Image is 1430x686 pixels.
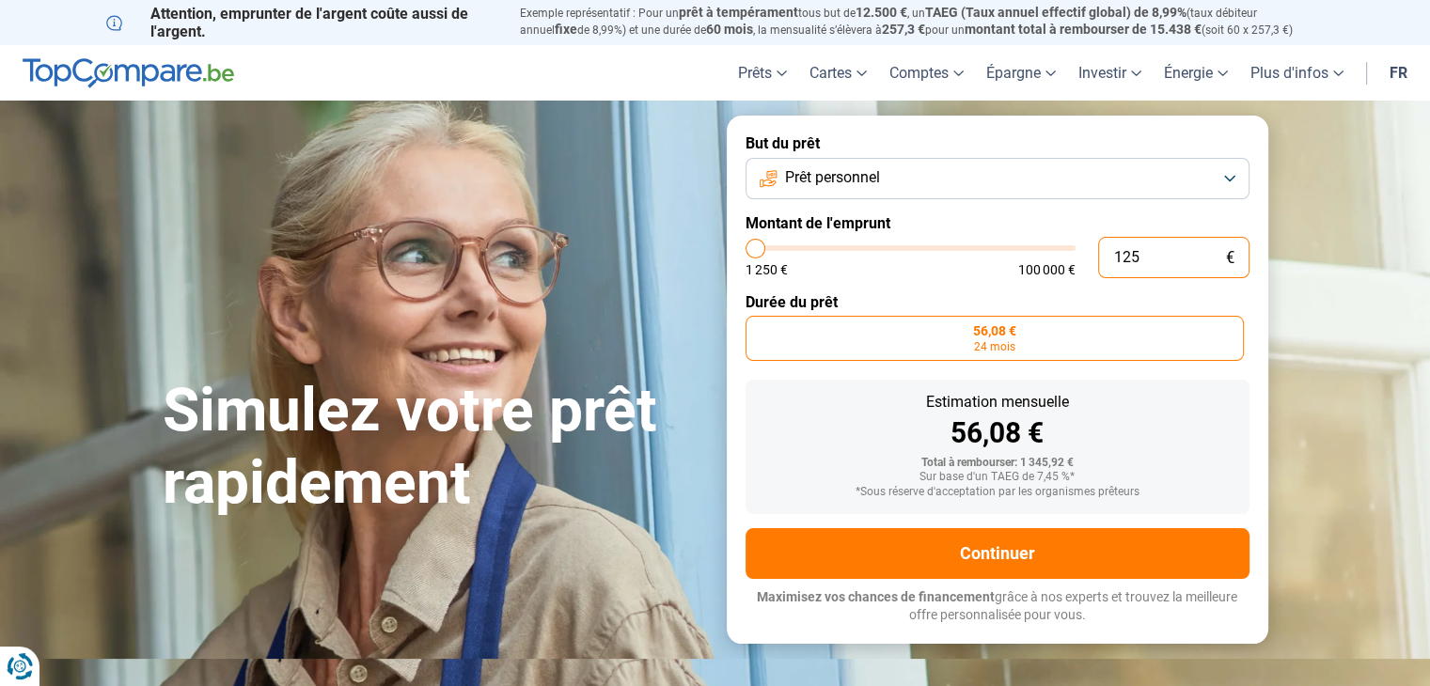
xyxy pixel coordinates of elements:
[882,22,925,37] span: 257,3 €
[746,588,1249,625] p: grâce à nos experts et trouvez la meilleure offre personnalisée pour vous.
[1239,45,1355,101] a: Plus d'infos
[706,22,753,37] span: 60 mois
[925,5,1186,20] span: TAEG (Taux annuel effectif global) de 8,99%
[1378,45,1419,101] a: fr
[761,457,1234,470] div: Total à rembourser: 1 345,92 €
[746,134,1249,152] label: But du prêt
[23,58,234,88] img: TopCompare
[856,5,907,20] span: 12.500 €
[761,395,1234,410] div: Estimation mensuelle
[878,45,975,101] a: Comptes
[798,45,878,101] a: Cartes
[746,158,1249,199] button: Prêt personnel
[1153,45,1239,101] a: Énergie
[974,341,1015,352] span: 24 mois
[679,5,798,20] span: prêt à tempérament
[965,22,1202,37] span: montant total à rembourser de 15.438 €
[1226,250,1234,266] span: €
[761,471,1234,484] div: Sur base d'un TAEG de 7,45 %*
[163,375,704,520] h1: Simulez votre prêt rapidement
[106,5,497,40] p: Attention, emprunter de l'argent coûte aussi de l'argent.
[746,293,1249,311] label: Durée du prêt
[727,45,798,101] a: Prêts
[746,263,788,276] span: 1 250 €
[1067,45,1153,101] a: Investir
[973,324,1016,337] span: 56,08 €
[761,486,1234,499] div: *Sous réserve d'acceptation par les organismes prêteurs
[555,22,577,37] span: fixe
[975,45,1067,101] a: Épargne
[1018,263,1076,276] span: 100 000 €
[761,419,1234,447] div: 56,08 €
[757,589,995,604] span: Maximisez vos chances de financement
[785,167,880,188] span: Prêt personnel
[520,5,1325,39] p: Exemple représentatif : Pour un tous but de , un (taux débiteur annuel de 8,99%) et une durée de ...
[746,528,1249,579] button: Continuer
[746,214,1249,232] label: Montant de l'emprunt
